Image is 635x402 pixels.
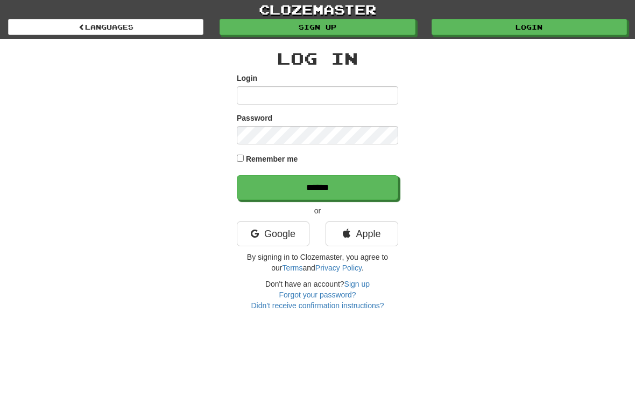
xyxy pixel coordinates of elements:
[237,252,398,273] p: By signing in to Clozemaster, you agree to our and .
[344,280,370,288] a: Sign up
[237,221,309,246] a: Google
[326,221,398,246] a: Apple
[8,19,203,35] a: Languages
[282,264,302,272] a: Terms
[315,264,362,272] a: Privacy Policy
[237,279,398,311] div: Don't have an account?
[279,290,356,299] a: Forgot your password?
[432,19,627,35] a: Login
[237,50,398,67] h2: Log In
[237,73,257,84] label: Login
[220,19,415,35] a: Sign up
[246,154,298,164] label: Remember me
[237,205,398,216] p: or
[237,113,272,123] label: Password
[251,301,384,310] a: Didn't receive confirmation instructions?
